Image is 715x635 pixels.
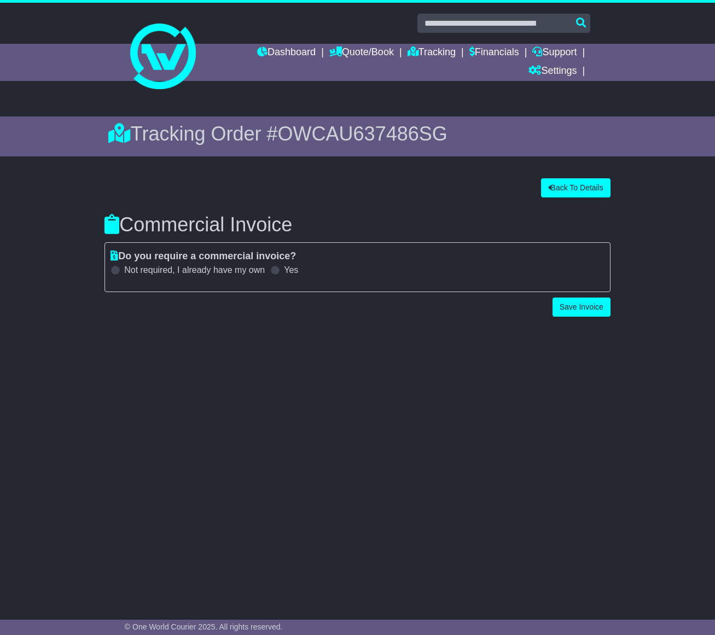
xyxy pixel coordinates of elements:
[108,122,607,145] div: Tracking Order #
[284,265,298,275] label: Yes
[408,44,456,62] a: Tracking
[541,178,611,197] button: Back To Details
[124,265,265,275] label: Not required, I already have my own
[528,62,577,81] a: Settings
[104,214,611,236] h3: Commercial Invoice
[553,298,611,317] button: Save Invoice
[111,250,296,263] label: Do you require a commercial invoice?
[532,44,577,62] a: Support
[469,44,519,62] a: Financials
[329,44,394,62] a: Quote/Book
[125,622,283,631] span: © One World Courier 2025. All rights reserved.
[257,44,316,62] a: Dashboard
[278,123,447,145] span: OWCAU637486SG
